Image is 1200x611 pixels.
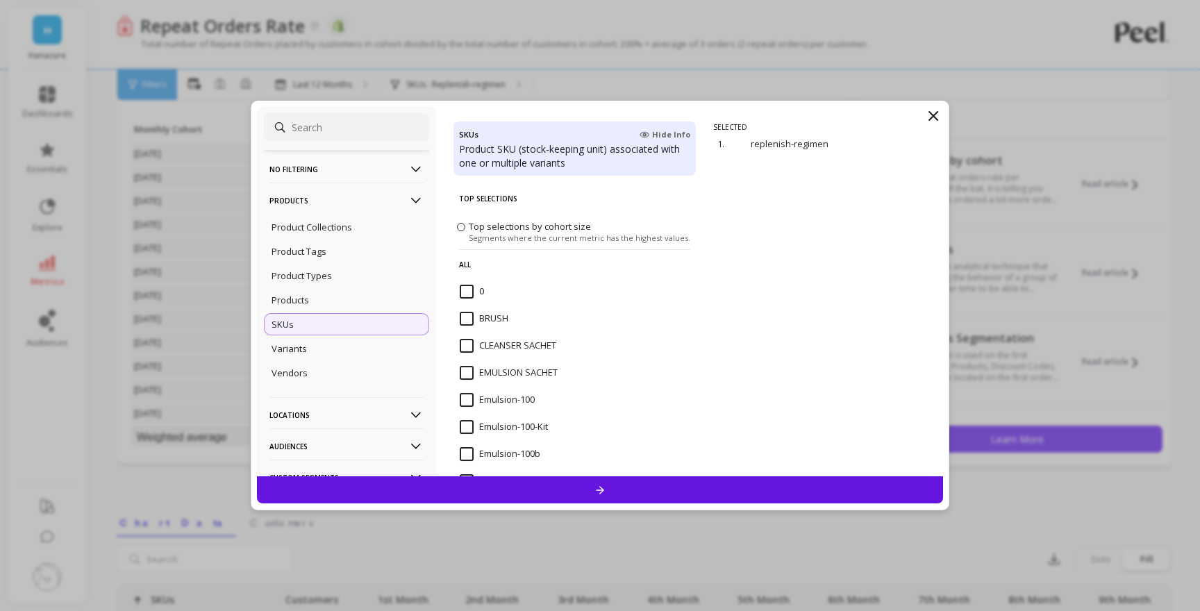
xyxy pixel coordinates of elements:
p: Product Types [272,269,332,282]
span: Emulsion-100b [460,447,540,461]
p: SELECTED [713,122,747,132]
p: Locations [269,397,424,433]
span: CLEANSER SACHET [460,339,556,353]
span: Top selections by cohort size [469,220,591,233]
h4: SKUs [459,127,478,142]
p: Product SKU (stock-keeping unit) associated with one or multiple variants [459,142,690,170]
p: Products [269,183,424,218]
span: EMULSION SACHET [460,366,558,380]
p: Audiences [269,428,424,464]
span: 0 [460,285,484,299]
p: No filtering [269,151,424,187]
span: BRUSH [460,312,508,326]
p: Top Selections [459,184,690,213]
span: Segments where the current metric has the highest values. [469,233,690,243]
span: Emulsion-100 [460,393,535,407]
p: Variants [272,342,307,355]
p: Products [272,294,309,306]
span: Emulsion-15 [460,474,530,488]
p: SKUs [272,318,294,330]
p: 1. [717,137,731,150]
p: Product Collections [272,221,352,233]
p: replenish-regimen [751,137,881,150]
span: Emulsion-100-Kit [460,420,548,434]
span: Hide Info [640,129,690,140]
input: Search [264,113,429,141]
p: Custom Segments [269,460,424,495]
p: All [459,249,690,279]
p: Vendors [272,367,308,379]
p: Product Tags [272,245,326,258]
